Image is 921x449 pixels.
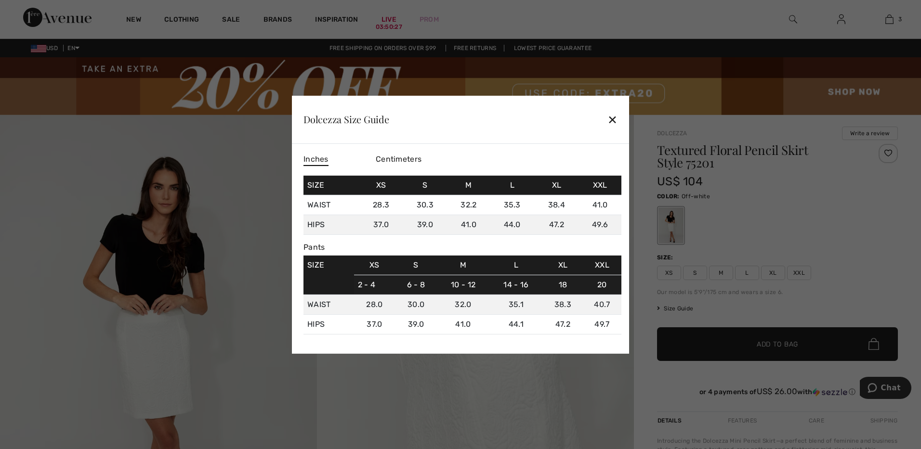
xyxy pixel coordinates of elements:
td: XXL [579,175,621,195]
td: 44.0 [490,215,534,234]
td: S [395,256,437,275]
td: 41.0 [579,195,621,215]
td: Size [303,256,354,295]
td: 37.0 [359,215,403,234]
div: Pants [303,242,621,251]
td: 30.0 [395,295,437,314]
td: 38.3 [543,295,583,314]
td: 30.3 [403,195,447,215]
td: 14 - 16 [489,275,543,295]
td: M [437,256,489,275]
td: 28.0 [354,295,395,314]
td: 18 [543,275,583,295]
td: 39.0 [395,314,437,334]
td: XXL [583,256,621,275]
td: S [403,175,447,195]
td: XL [534,175,579,195]
div: ✕ [607,109,618,129]
td: Hips [303,215,359,234]
td: 39.0 [403,215,447,234]
span: Inches [303,153,329,166]
td: 32.0 [437,295,489,314]
td: 10 - 12 [437,275,489,295]
td: L [490,175,534,195]
td: 47.2 [534,215,579,234]
td: 28.3 [359,195,403,215]
td: 47.2 [543,314,583,334]
span: Centimeters [376,154,421,163]
td: 40.7 [583,295,621,314]
td: 38.4 [534,195,579,215]
td: 20 [583,275,621,295]
td: Waist [303,195,359,215]
td: 49.6 [579,215,621,234]
div: Dolcezza Size Guide [303,115,389,124]
td: 35.3 [490,195,534,215]
td: 35.1 [489,295,543,314]
td: 44.1 [489,314,543,334]
td: XS [359,175,403,195]
td: XL [543,256,583,275]
td: 32.2 [447,195,490,215]
td: Waist [303,295,354,314]
td: M [447,175,490,195]
td: 49.7 [583,314,621,334]
td: 2 - 4 [354,275,395,295]
td: 41.0 [437,314,489,334]
td: L [489,256,543,275]
span: Chat [21,7,41,15]
td: 37.0 [354,314,395,334]
td: Hips [303,314,354,334]
td: Size [303,175,359,195]
td: 41.0 [447,215,490,234]
td: 6 - 8 [395,275,437,295]
td: XS [354,256,395,275]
